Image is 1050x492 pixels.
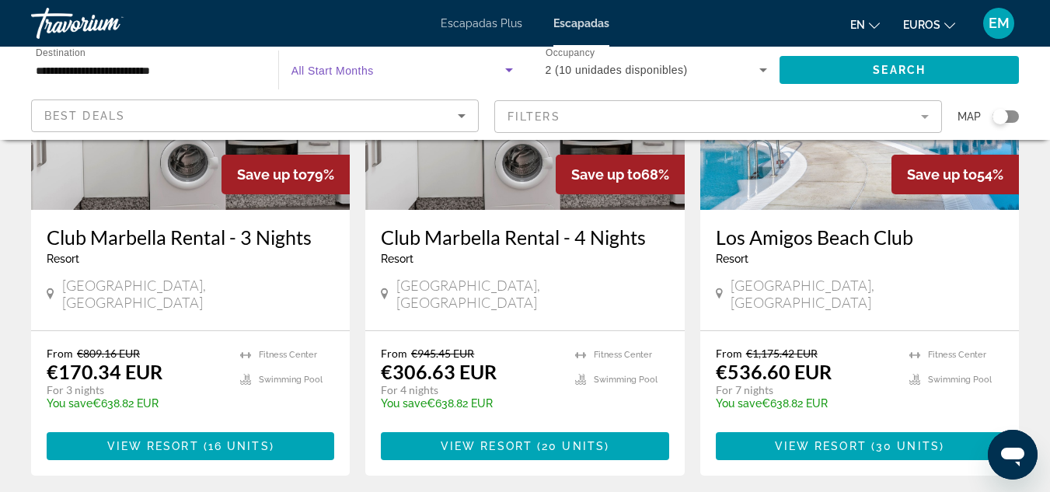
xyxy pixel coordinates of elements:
[594,375,658,385] span: Swimming Pool
[867,440,944,452] span: ( )
[542,440,605,452] span: 20 units
[44,110,125,122] span: Best Deals
[381,397,559,410] p: €638.82 EUR
[381,347,407,360] span: From
[381,397,427,410] span: You save
[903,19,940,31] font: euros
[988,430,1038,480] iframe: Botón para iniciar la ventana de mensajería
[594,350,652,360] span: Fitness Center
[47,432,334,460] button: View Resort(16 units)
[47,397,92,410] span: You save
[381,360,497,383] p: €306.63 EUR
[291,65,374,77] span: All Start Months
[381,383,559,397] p: For 4 nights
[716,347,742,360] span: From
[903,13,955,36] button: Cambiar moneda
[222,155,350,194] div: 79%
[876,440,940,452] span: 30 units
[716,397,894,410] p: €638.82 EUR
[441,440,532,452] span: View Resort
[47,383,225,397] p: For 3 nights
[907,166,977,183] span: Save up to
[107,440,199,452] span: View Resort
[958,106,981,127] span: Map
[237,166,307,183] span: Save up to
[546,48,595,58] span: Occupancy
[208,440,270,452] span: 16 units
[381,432,668,460] button: View Resort(20 units)
[47,360,162,383] p: €170.34 EUR
[716,225,1003,249] a: Los Amigos Beach Club
[44,106,466,125] mat-select: Sort by
[873,64,926,76] span: Search
[928,375,992,385] span: Swimming Pool
[411,347,474,360] span: €945.45 EUR
[259,350,317,360] span: Fitness Center
[553,17,609,30] a: Escapadas
[381,225,668,249] a: Club Marbella Rental - 4 Nights
[31,3,187,44] a: Travorium
[746,347,818,360] span: €1,175.42 EUR
[381,253,413,265] span: Resort
[978,7,1019,40] button: Menú de usuario
[47,347,73,360] span: From
[47,253,79,265] span: Resort
[716,432,1003,460] button: View Resort(30 units)
[716,383,894,397] p: For 7 nights
[731,277,1003,311] span: [GEOGRAPHIC_DATA], [GEOGRAPHIC_DATA]
[77,347,140,360] span: €809.16 EUR
[62,277,335,311] span: [GEOGRAPHIC_DATA], [GEOGRAPHIC_DATA]
[850,13,880,36] button: Cambiar idioma
[716,397,762,410] span: You save
[571,166,641,183] span: Save up to
[780,56,1019,84] button: Search
[928,350,986,360] span: Fitness Center
[716,253,748,265] span: Resort
[47,225,334,249] a: Club Marbella Rental - 3 Nights
[775,440,867,452] span: View Resort
[532,440,609,452] span: ( )
[850,19,865,31] font: en
[441,17,522,30] a: Escapadas Plus
[36,47,85,58] span: Destination
[47,397,225,410] p: €638.82 EUR
[989,15,1010,31] font: EM
[556,155,685,194] div: 68%
[546,64,688,76] span: 2 (10 unidades disponibles)
[716,360,832,383] p: €536.60 EUR
[259,375,323,385] span: Swimming Pool
[891,155,1019,194] div: 54%
[494,99,942,134] button: Filter
[396,277,669,311] span: [GEOGRAPHIC_DATA], [GEOGRAPHIC_DATA]
[199,440,274,452] span: ( )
